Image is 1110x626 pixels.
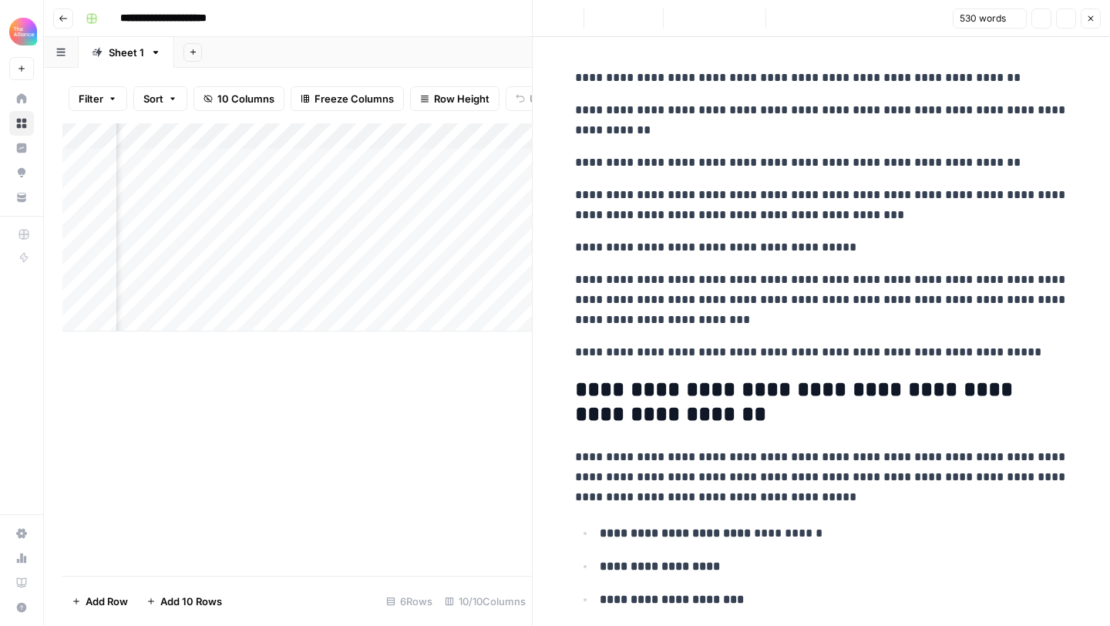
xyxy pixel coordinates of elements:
[9,136,34,160] a: Insights
[217,91,274,106] span: 10 Columns
[9,18,37,45] img: Alliance Logo
[434,91,489,106] span: Row Height
[314,91,394,106] span: Freeze Columns
[143,91,163,106] span: Sort
[953,8,1027,29] button: 530 words
[133,86,187,111] button: Sort
[9,160,34,185] a: Opportunities
[9,111,34,136] a: Browse
[9,521,34,546] a: Settings
[109,45,144,60] div: Sheet 1
[62,589,137,614] button: Add Row
[960,12,1006,25] span: 530 words
[79,37,174,68] a: Sheet 1
[160,594,222,609] span: Add 10 Rows
[9,570,34,595] a: Learning Hub
[410,86,499,111] button: Row Height
[380,589,439,614] div: 6 Rows
[291,86,404,111] button: Freeze Columns
[506,86,566,111] button: Undo
[439,589,532,614] div: 10/10 Columns
[9,185,34,210] a: Your Data
[79,91,103,106] span: Filter
[86,594,128,609] span: Add Row
[193,86,284,111] button: 10 Columns
[9,546,34,570] a: Usage
[9,12,34,51] button: Workspace: Alliance
[137,589,231,614] button: Add 10 Rows
[9,86,34,111] a: Home
[9,595,34,620] button: Help + Support
[69,86,127,111] button: Filter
